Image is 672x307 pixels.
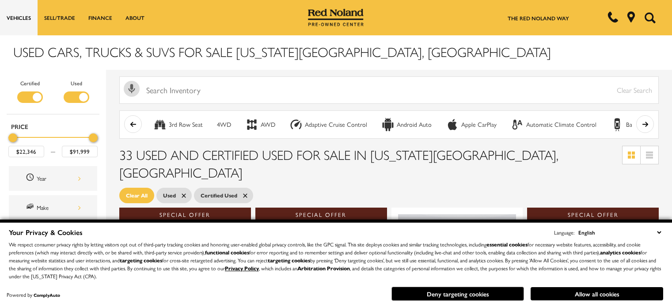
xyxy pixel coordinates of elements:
span: Used [163,190,176,201]
div: Powered by [7,292,60,298]
button: Adaptive Cruise ControlAdaptive Cruise Control [285,115,372,134]
select: Language Select [576,227,663,237]
div: Android Auto [397,121,432,129]
label: Used [71,79,82,87]
input: Maximum [62,146,98,157]
img: Red Noland Pre-Owned [308,9,364,27]
button: AWDAWD [240,115,280,134]
button: Open the search field [641,0,659,35]
div: Automatic Climate Control [526,121,596,129]
svg: Click to toggle on voice search [124,81,140,97]
strong: Arbitration Provision [297,264,350,272]
div: Special Offer [255,208,387,222]
div: Automatic Climate Control [511,118,524,131]
div: 3rd Row Seat [153,118,167,131]
img: 2024 Subaru Outback Wilderness [398,214,516,303]
strong: analytics cookies [600,248,641,256]
div: 3rd Row Seat [169,121,203,129]
div: Special Offer [527,208,659,222]
a: ComplyAuto [34,292,60,298]
div: Language: [554,230,574,235]
a: Privacy Policy [225,264,259,272]
div: YearYear [9,166,97,191]
div: MakeMake [9,195,97,220]
span: 33 Used and Certified Used for Sale in [US_STATE][GEOGRAPHIC_DATA], [GEOGRAPHIC_DATA] [119,145,558,182]
span: Your Privacy & Cookies [9,227,83,237]
div: Special Offer [119,208,251,222]
strong: essential cookies [486,240,528,248]
div: Filter by Vehicle Type [7,79,99,114]
span: Year [26,173,37,184]
span: Clear All [126,190,148,201]
div: Android Auto [381,118,395,131]
div: AWD [261,121,275,129]
h5: Price [11,122,95,130]
button: Deny targeting cookies [391,287,524,301]
div: Apple CarPlay [461,121,497,129]
div: Adaptive Cruise Control [305,121,367,129]
button: Automatic Climate ControlAutomatic Climate Control [506,115,601,134]
strong: functional cookies [205,248,249,256]
button: scroll left [124,115,142,133]
div: Price [8,130,98,157]
button: Android AutoAndroid Auto [376,115,437,134]
div: Apple CarPlay [446,118,459,131]
div: Backup Camera [626,121,665,129]
strong: targeting cookies [120,256,162,264]
input: Minimum [8,146,44,157]
span: Make [26,202,37,213]
div: Year [37,174,81,183]
span: Certified Used [201,190,237,201]
div: 4WD [217,121,231,129]
a: Red Noland Pre-Owned [308,12,364,21]
button: 4WD [212,115,236,134]
strong: targeting cookies [268,256,310,264]
p: We respect consumer privacy rights by letting visitors opt out of third-party tracking cookies an... [9,240,663,280]
input: Search Inventory [119,76,659,104]
button: 3rd Row Seat3rd Row Seat [148,115,208,134]
label: Certified [20,79,40,87]
button: Backup CameraBackup Camera [606,115,670,134]
div: Minimum Price [8,133,17,142]
button: scroll right [636,115,654,133]
div: Make [37,203,81,212]
div: AWD [245,118,258,131]
div: Maximum Price [89,133,98,142]
button: Apple CarPlayApple CarPlay [441,115,501,134]
a: The Red Noland Way [508,14,569,22]
div: Backup Camera [611,118,624,131]
div: Adaptive Cruise Control [289,118,303,131]
button: Allow all cookies [531,287,663,300]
